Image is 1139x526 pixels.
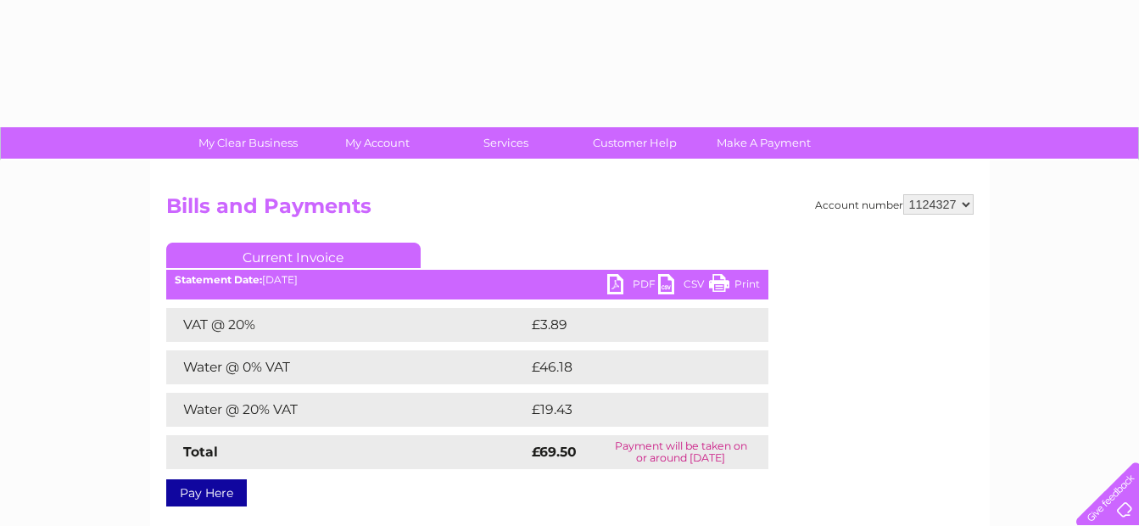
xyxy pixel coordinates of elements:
a: CSV [658,274,709,299]
a: My Account [307,127,447,159]
a: Current Invoice [166,243,421,268]
td: £19.43 [528,393,733,427]
a: Pay Here [166,479,247,506]
strong: Total [183,444,218,460]
strong: £69.50 [532,444,577,460]
a: PDF [607,274,658,299]
a: Print [709,274,760,299]
div: Account number [815,194,974,215]
a: Services [436,127,576,159]
td: Water @ 20% VAT [166,393,528,427]
a: Make A Payment [694,127,834,159]
td: Water @ 0% VAT [166,350,528,384]
td: £3.89 [528,308,729,342]
td: VAT @ 20% [166,308,528,342]
h2: Bills and Payments [166,194,974,227]
a: Customer Help [565,127,705,159]
div: [DATE] [166,274,768,286]
a: My Clear Business [178,127,318,159]
td: £46.18 [528,350,733,384]
b: Statement Date: [175,273,262,286]
td: Payment will be taken on or around [DATE] [594,435,768,469]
